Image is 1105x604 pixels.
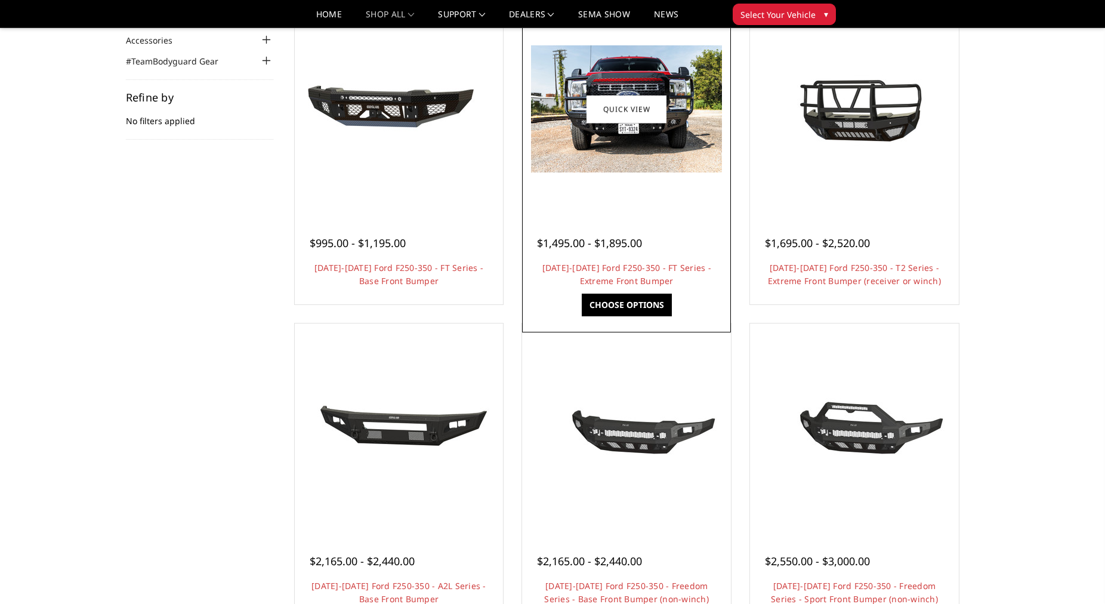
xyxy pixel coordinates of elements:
img: 2023-2025 Ford F250-350 - FT Series - Base Front Bumper [303,64,494,154]
span: ▾ [824,8,828,20]
a: 2023-2025 Ford F250-350 - Freedom Series - Base Front Bumper (non-winch) 2023-2025 Ford F250-350 ... [525,326,728,529]
a: Support [438,10,485,27]
span: $1,495.00 - $1,895.00 [537,236,642,250]
a: shop all [366,10,414,27]
button: Select Your Vehicle [733,4,836,25]
a: [DATE]-[DATE] Ford F250-350 - FT Series - Base Front Bumper [314,262,483,286]
a: [DATE]-[DATE] Ford F250-350 - FT Series - Extreme Front Bumper [542,262,711,286]
img: 2023-2026 Ford F250-350 - T2 Series - Extreme Front Bumper (receiver or winch) [759,56,950,162]
a: News [654,10,678,27]
img: 2023-2026 Ford F250-350 - FT Series - Extreme Front Bumper [531,45,722,172]
span: $2,165.00 - $2,440.00 [310,554,415,568]
h5: Refine by [126,92,274,103]
span: $1,695.00 - $2,520.00 [765,236,870,250]
a: 2023-2025 Ford F250-350 - FT Series - Base Front Bumper [298,8,501,211]
a: Home [316,10,342,27]
a: Dealers [509,10,554,27]
span: $995.00 - $1,195.00 [310,236,406,250]
div: No filters applied [126,92,274,140]
a: [DATE]-[DATE] Ford F250-350 - T2 Series - Extreme Front Bumper (receiver or winch) [768,262,941,286]
a: SEMA Show [578,10,630,27]
span: $2,550.00 - $3,000.00 [765,554,870,568]
img: 2023-2025 Ford F250-350 - Freedom Series - Sport Front Bumper (non-winch) [759,383,950,473]
a: 2023-2025 Ford F250-350 - Freedom Series - Sport Front Bumper (non-winch) Multiple lighting options [753,326,956,529]
a: 2023-2026 Ford F250-350 - FT Series - Extreme Front Bumper 2023-2026 Ford F250-350 - FT Series - ... [525,8,728,211]
a: 2023-2025 Ford F250-350 - A2L Series - Base Front Bumper [298,326,501,529]
a: Choose Options [582,294,672,316]
iframe: Chat Widget [1045,547,1105,604]
a: Quick view [587,95,666,123]
a: Accessories [126,34,187,47]
a: 2023-2026 Ford F250-350 - T2 Series - Extreme Front Bumper (receiver or winch) 2023-2026 Ford F25... [753,8,956,211]
a: #TeamBodyguard Gear [126,55,233,67]
img: 2023-2025 Ford F250-350 - A2L Series - Base Front Bumper [303,384,494,472]
span: $2,165.00 - $2,440.00 [537,554,642,568]
span: Select Your Vehicle [740,8,816,21]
